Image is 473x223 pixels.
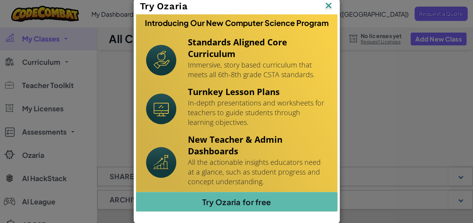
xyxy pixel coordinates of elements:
img: Icon_NewTeacherDashboard.svg [146,147,176,178]
p: All the actionable insights educators need at a glance, such as student progress and concept unde... [188,157,327,187]
h3: Introducing Our New Computer Science Program [145,18,329,28]
img: Icon_StandardsAlignment.svg [146,45,176,76]
span: Try Ozaria [140,1,188,12]
img: IconClose.svg [323,0,334,12]
p: Immersive, story based curriculum that meets all 6th-8th grade CSTA standards. [188,60,327,80]
h4: Standards Aligned Core Curriculum [188,36,327,59]
p: In-depth presentations and worksheets for teachers to guide students through learning objectives. [188,98,327,127]
h4: New Teacher & Admin Dashboards [188,133,327,157]
img: Icon_Turnkey.svg [146,93,176,124]
h4: Turnkey Lesson Plans [188,86,327,97]
a: Try Ozaria for free [136,192,337,211]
